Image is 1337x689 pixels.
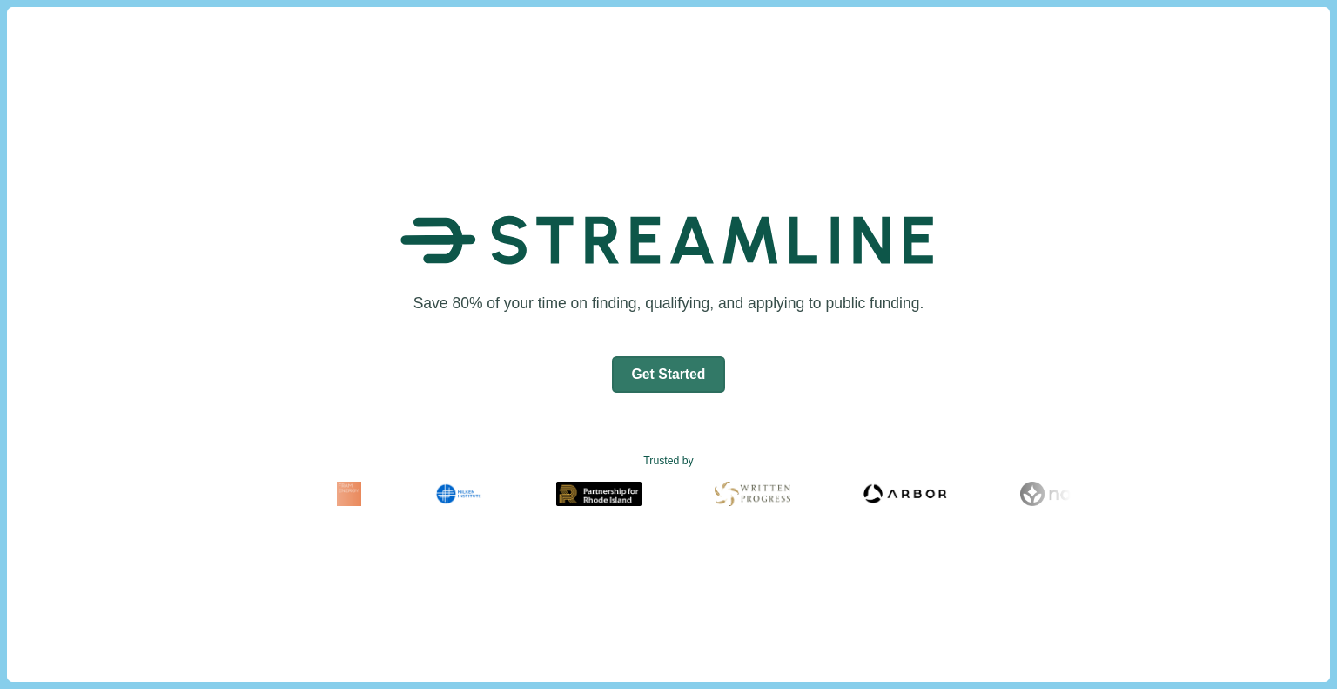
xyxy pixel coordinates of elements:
button: Get Started [612,356,726,393]
h1: Save 80% of your time on finding, qualifying, and applying to public funding. [407,293,930,314]
text: Trusted by [643,454,693,469]
img: Written Progress Logo [715,482,790,506]
img: Fram Energy Logo [337,482,361,506]
img: Arbor Logo [863,482,947,506]
img: Streamline Climate Logo [400,192,937,289]
img: Partnership for Rhode Island Logo [556,482,642,506]
img: Noya Logo [1020,482,1092,506]
img: Milken Institute Logo [434,482,483,506]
